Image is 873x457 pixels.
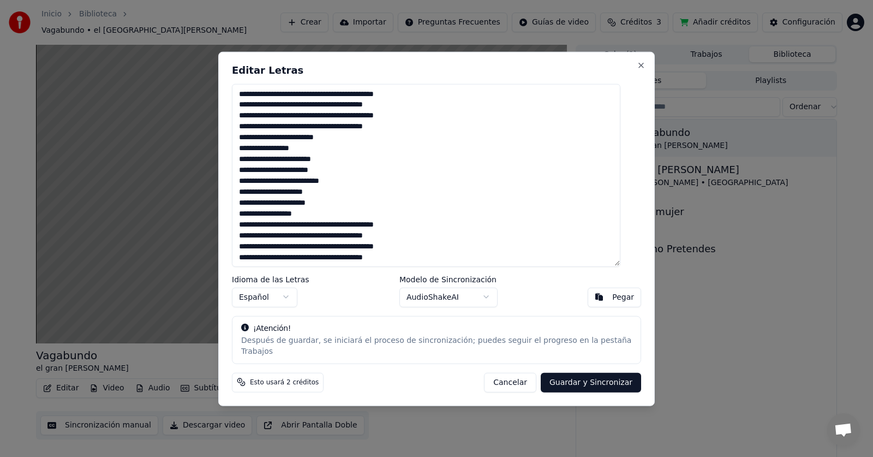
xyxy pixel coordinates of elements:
button: Cancelar [484,372,536,392]
button: Pegar [588,287,641,307]
div: ¡Atención! [241,323,632,334]
label: Modelo de Sincronización [399,275,498,283]
div: Después de guardar, se iniciará el proceso de sincronización; puedes seguir el progreso en la pes... [241,335,632,357]
button: Guardar y Sincronizar [541,372,641,392]
span: Esto usará 2 créditos [250,378,319,387]
h2: Editar Letras [232,65,641,75]
label: Idioma de las Letras [232,275,309,283]
div: Pegar [612,292,634,302]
